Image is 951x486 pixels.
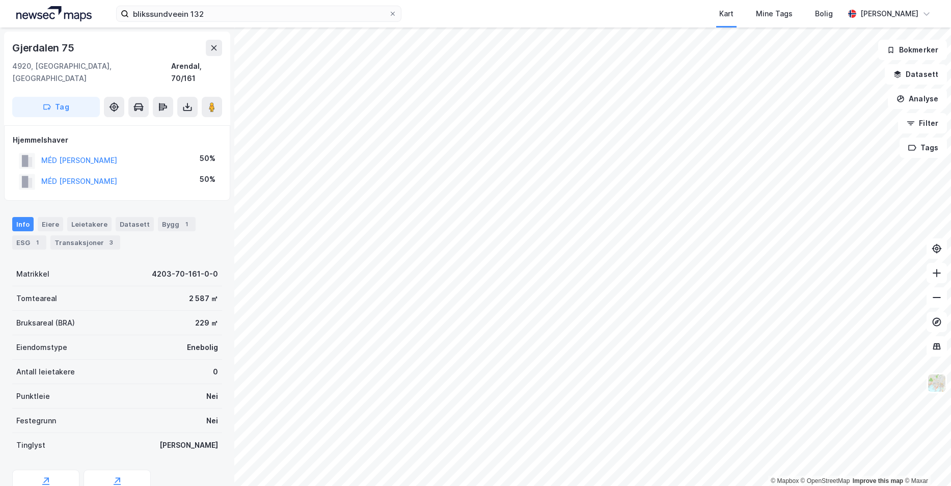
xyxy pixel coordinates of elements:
[900,437,951,486] iframe: Chat Widget
[171,60,222,85] div: Arendal, 70/161
[885,64,947,85] button: Datasett
[12,40,76,56] div: Gjerdalen 75
[771,477,799,484] a: Mapbox
[50,235,120,250] div: Transaksjoner
[898,113,947,133] button: Filter
[756,8,793,20] div: Mine Tags
[189,292,218,305] div: 2 587 ㎡
[16,292,57,305] div: Tomteareal
[900,437,951,486] div: Kontrollprogram for chat
[206,415,218,427] div: Nei
[129,6,389,21] input: Søk på adresse, matrikkel, gårdeiere, leietakere eller personer
[16,439,45,451] div: Tinglyst
[815,8,833,20] div: Bolig
[16,390,50,402] div: Punktleie
[200,173,215,185] div: 50%
[152,268,218,280] div: 4203-70-161-0-0
[200,152,215,165] div: 50%
[12,97,100,117] button: Tag
[16,268,49,280] div: Matrikkel
[12,60,171,85] div: 4920, [GEOGRAPHIC_DATA], [GEOGRAPHIC_DATA]
[16,6,92,21] img: logo.a4113a55bc3d86da70a041830d287a7e.svg
[181,219,192,229] div: 1
[213,366,218,378] div: 0
[195,317,218,329] div: 229 ㎡
[158,217,196,231] div: Bygg
[16,317,75,329] div: Bruksareal (BRA)
[13,134,222,146] div: Hjemmelshaver
[12,235,46,250] div: ESG
[16,341,67,354] div: Eiendomstype
[206,390,218,402] div: Nei
[32,237,42,248] div: 1
[860,8,918,20] div: [PERSON_NAME]
[38,217,63,231] div: Eiere
[67,217,112,231] div: Leietakere
[927,373,946,393] img: Z
[116,217,154,231] div: Datasett
[801,477,850,484] a: OpenStreetMap
[888,89,947,109] button: Analyse
[12,217,34,231] div: Info
[16,415,56,427] div: Festegrunn
[16,366,75,378] div: Antall leietakere
[900,138,947,158] button: Tags
[106,237,116,248] div: 3
[159,439,218,451] div: [PERSON_NAME]
[719,8,733,20] div: Kart
[187,341,218,354] div: Enebolig
[878,40,947,60] button: Bokmerker
[853,477,903,484] a: Improve this map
